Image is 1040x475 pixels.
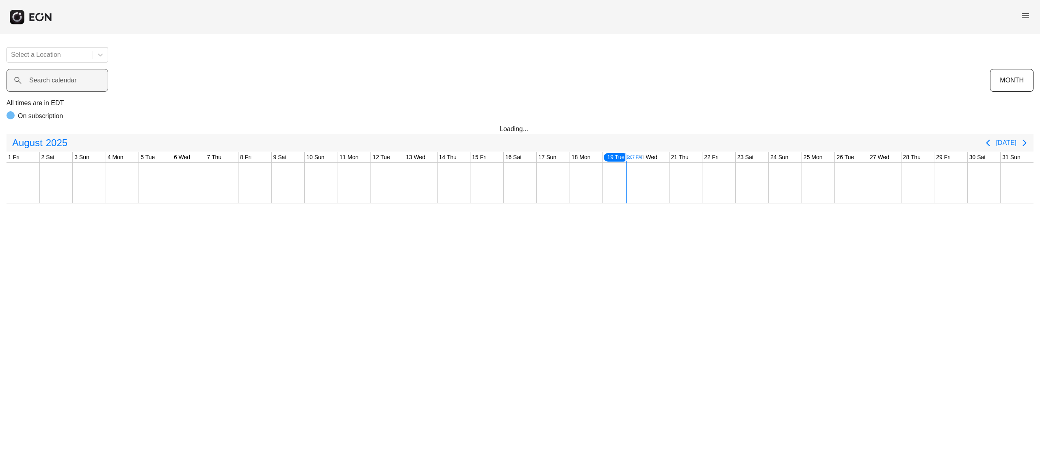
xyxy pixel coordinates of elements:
div: 3 Sun [73,152,91,162]
div: 17 Sun [537,152,558,162]
div: 30 Sat [968,152,987,162]
div: 8 Fri [238,152,253,162]
span: 2025 [44,135,69,151]
button: Next page [1016,135,1033,151]
div: 20 Wed [636,152,659,162]
div: 13 Wed [404,152,427,162]
div: 26 Tue [835,152,856,162]
div: 9 Sat [272,152,288,162]
div: 11 Mon [338,152,360,162]
div: 31 Sun [1001,152,1022,162]
div: 6 Wed [172,152,192,162]
div: 10 Sun [305,152,326,162]
p: On subscription [18,111,63,121]
button: [DATE] [996,136,1016,150]
p: All times are in EDT [6,98,1033,108]
div: 19 Tue [603,152,628,162]
div: 18 Mon [570,152,592,162]
button: August2025 [7,135,72,151]
span: menu [1020,11,1030,21]
div: 22 Fri [702,152,720,162]
div: 27 Wed [868,152,891,162]
div: 7 Thu [205,152,223,162]
div: 23 Sat [736,152,755,162]
div: 16 Sat [504,152,523,162]
div: 15 Fri [470,152,488,162]
div: 4 Mon [106,152,125,162]
div: 29 Fri [934,152,952,162]
div: 5 Tue [139,152,156,162]
div: 24 Sun [769,152,790,162]
div: 2 Sat [40,152,56,162]
div: Loading... [500,124,540,134]
span: August [11,135,44,151]
div: 28 Thu [901,152,922,162]
div: 14 Thu [438,152,458,162]
div: 12 Tue [371,152,392,162]
div: 21 Thu [669,152,690,162]
div: 1 Fri [6,152,21,162]
button: MONTH [990,69,1033,92]
div: 25 Mon [802,152,824,162]
label: Search calendar [29,76,77,85]
button: Previous page [980,135,996,151]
